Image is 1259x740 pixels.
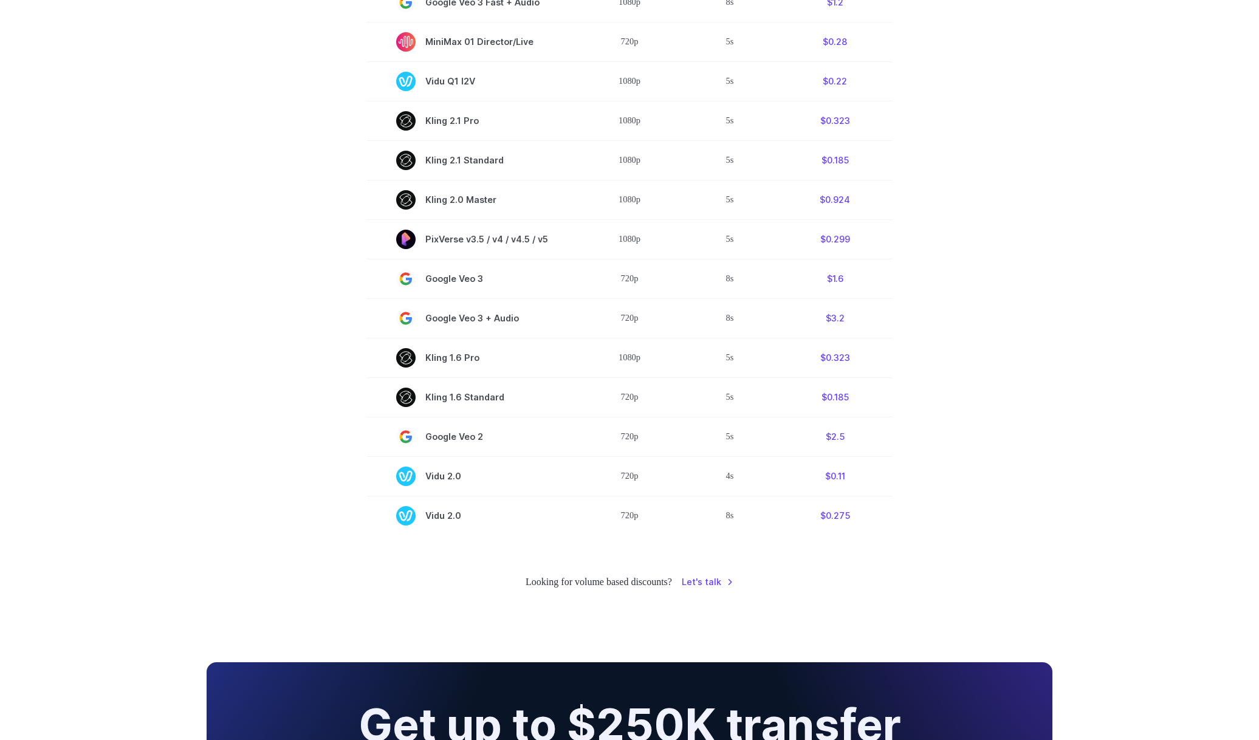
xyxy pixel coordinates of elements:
td: $2.5 [778,417,892,456]
td: 5s [682,61,778,101]
td: 5s [682,101,778,140]
span: Kling 2.0 Master [396,190,548,210]
td: 720p [577,496,682,535]
td: $0.185 [778,377,892,417]
td: $0.22 [778,61,892,101]
span: Vidu Q1 I2V [396,72,548,91]
td: 5s [682,377,778,417]
td: 5s [682,417,778,456]
td: $0.28 [778,22,892,61]
td: 8s [682,298,778,338]
td: $0.275 [778,496,892,535]
td: 1080p [577,338,682,377]
small: Looking for volume based discounts? [526,574,672,590]
span: Kling 1.6 Pro [396,348,548,368]
span: Google Veo 2 [396,427,548,447]
td: 5s [682,22,778,61]
td: 720p [577,456,682,496]
td: 4s [682,456,778,496]
td: $0.323 [778,101,892,140]
td: $0.323 [778,338,892,377]
span: Google Veo 3 [396,269,548,289]
td: 5s [682,338,778,377]
td: 720p [577,259,682,298]
td: $0.11 [778,456,892,496]
td: 8s [682,496,778,535]
td: $0.924 [778,180,892,219]
span: MiniMax 01 Director/Live [396,32,548,52]
td: 1080p [577,101,682,140]
td: 720p [577,377,682,417]
td: 8s [682,259,778,298]
td: $3.2 [778,298,892,338]
span: Kling 2.1 Standard [396,151,548,170]
td: 1080p [577,180,682,219]
td: 5s [682,219,778,259]
td: $0.299 [778,219,892,259]
span: Kling 1.6 Standard [396,388,548,407]
a: Let's talk [682,575,733,589]
span: PixVerse v3.5 / v4 / v4.5 / v5 [396,230,548,249]
td: $0.185 [778,140,892,180]
td: 5s [682,140,778,180]
span: Vidu 2.0 [396,506,548,526]
td: 1080p [577,219,682,259]
td: 1080p [577,140,682,180]
td: $1.6 [778,259,892,298]
span: Kling 2.1 Pro [396,111,548,131]
td: 5s [682,180,778,219]
span: Vidu 2.0 [396,467,548,486]
td: 720p [577,22,682,61]
td: 720p [577,417,682,456]
td: 1080p [577,61,682,101]
span: Google Veo 3 + Audio [396,309,548,328]
td: 720p [577,298,682,338]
